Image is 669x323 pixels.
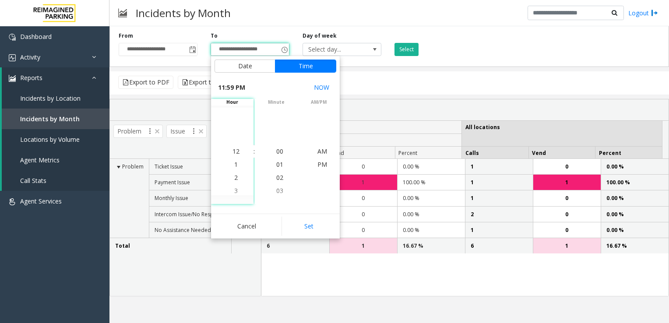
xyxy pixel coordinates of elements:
[234,160,238,169] span: 1
[397,159,465,175] td: 0.00 %
[303,32,337,40] label: Day of week
[211,32,218,40] label: To
[362,194,365,202] span: 0
[2,170,109,191] a: Call Stats
[394,43,419,56] button: Select
[465,190,533,206] td: 1
[565,226,568,234] span: 0
[122,163,144,170] span: Problem
[465,149,479,157] span: Calls
[118,2,127,24] img: pageIcon
[465,175,533,190] td: 1
[2,109,109,129] a: Incidents by Month
[565,178,568,186] span: 1
[317,147,327,155] span: AM
[215,60,275,73] button: Date tab
[601,175,669,190] td: 100.00 %
[118,76,173,89] button: Export to PDF
[303,43,366,56] span: Select day...
[234,186,238,195] span: 3
[155,211,226,218] span: Intercom Issue/No Response
[20,53,40,61] span: Activity
[279,43,289,56] span: Toggle popup
[465,123,500,131] span: All locations
[362,162,365,171] span: 0
[20,94,81,102] span: Incidents by Location
[20,176,46,185] span: Call Stats
[397,207,465,222] td: 0.00 %
[155,194,188,202] span: Monthly Issue
[254,147,255,156] div: :
[398,149,417,157] span: Percent
[20,197,62,205] span: Agent Services
[362,226,365,234] span: 0
[9,198,16,205] img: 'icon'
[601,207,669,222] td: 0.00 %
[601,238,669,253] td: 16.67 %
[297,99,340,105] span: AM/PM
[362,178,365,186] span: 1
[397,222,465,238] td: 0.00 %
[362,242,365,250] span: 1
[465,238,533,253] td: 6
[276,173,283,182] span: 02
[310,80,333,95] button: Select now
[397,190,465,206] td: 0.00 %
[211,99,254,105] span: hour
[532,149,546,157] span: Vend
[20,135,80,144] span: Locations by Volume
[155,163,183,170] span: Ticket Issue
[565,194,568,202] span: 0
[115,242,130,249] span: Total
[275,60,336,73] button: Time tab
[628,8,658,18] a: Logout
[9,54,16,61] img: 'icon'
[215,217,279,236] button: Cancel
[397,175,465,190] td: 100.00 %
[166,125,207,138] span: Issue
[2,129,109,150] a: Locations by Volume
[2,88,109,109] a: Incidents by Location
[397,238,465,253] td: 16.67 %
[9,34,16,41] img: 'icon'
[20,115,80,123] span: Incidents by Month
[362,210,365,218] span: 0
[261,238,329,253] td: 6
[599,149,621,157] span: Percent
[651,8,658,18] img: logout
[465,207,533,222] td: 2
[282,217,337,236] button: Set
[276,160,283,169] span: 01
[255,99,297,105] span: minute
[565,242,568,250] span: 1
[131,2,235,24] h3: Incidents by Month
[2,67,109,88] a: Reports
[20,156,60,164] span: Agent Metrics
[113,125,163,138] span: Problem
[234,173,238,182] span: 2
[601,222,669,238] td: 0.00 %
[2,150,109,170] a: Agent Metrics
[218,81,245,94] span: 11:59 PM
[20,74,42,82] span: Reports
[276,186,283,195] span: 03
[565,210,568,218] span: 0
[187,43,197,56] span: Toggle popup
[232,147,239,155] span: 12
[601,159,669,175] td: 0.00 %
[119,32,133,40] label: From
[155,226,211,234] span: No Assistance Needed
[178,76,235,89] button: Export to Excel
[317,160,327,169] span: PM
[565,162,568,171] span: 0
[9,75,16,82] img: 'icon'
[465,159,533,175] td: 1
[20,32,52,41] span: Dashboard
[601,190,669,206] td: 0.00 %
[465,222,533,238] td: 1
[276,147,283,155] span: 00
[155,179,190,186] span: Payment Issue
